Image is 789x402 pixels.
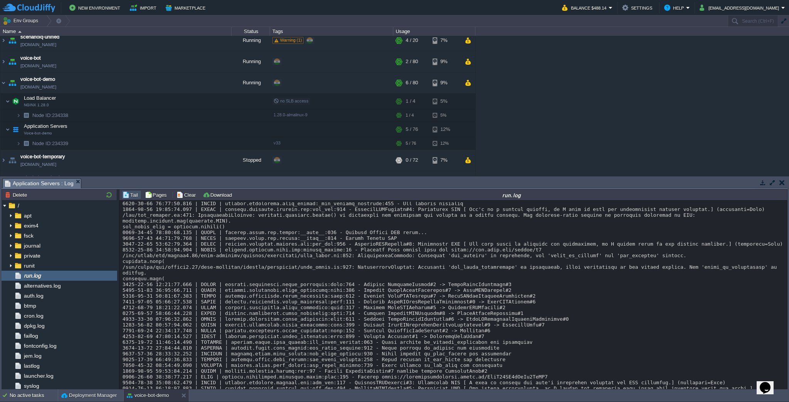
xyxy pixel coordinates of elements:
img: AMDAwAAAACH5BAEAAAAALAAAAAABAAEAAAICRAEAOw== [5,122,10,137]
div: Usage [394,27,475,36]
div: Stopped [232,150,270,171]
a: launcher.log [22,372,55,379]
div: Running [232,51,270,72]
button: Import [130,3,159,12]
iframe: chat widget [757,371,781,394]
button: voice-bot-demo [127,392,169,399]
button: Settings [622,3,655,12]
div: Running [232,30,270,51]
a: alternatives.log [22,282,62,289]
img: AMDAwAAAACH5BAEAAAAALAAAAAABAAEAAAICRAEAOw== [0,51,7,72]
div: 2 / 80 [406,51,418,72]
a: [DOMAIN_NAME] [20,83,56,91]
div: 1 / 4 [406,94,415,109]
span: auth.log [22,292,45,299]
button: Download [203,191,234,198]
button: Deployment Manager [61,392,117,399]
img: CloudJiffy [3,3,55,13]
div: Name [1,27,231,36]
span: v33 [274,141,280,145]
span: NGINX 1.28.0 [24,103,49,107]
span: Node ID: [32,141,52,146]
span: Node ID: [32,112,52,118]
a: btmp [22,302,37,309]
img: AMDAwAAAACH5BAEAAAAALAAAAAABAAEAAAICRAEAOw== [10,94,21,109]
div: Status [232,27,270,36]
div: 6% [433,171,458,192]
img: AMDAwAAAACH5BAEAAAAALAAAAAABAAEAAAICRAEAOw== [7,150,18,171]
span: Application Servers [23,123,69,129]
a: Load BalancerNGINX 1.28.0 [23,95,57,101]
a: [DOMAIN_NAME] [20,62,56,70]
span: voice-bot-temporary [20,153,65,161]
div: 5% [433,109,458,121]
a: lastlog [22,362,41,369]
a: / [16,202,20,209]
div: Stopped [232,171,270,192]
span: Voice-bot-demo [24,131,52,136]
a: Application ServersVoice-bot-demo [23,123,69,129]
div: 7% [433,30,458,51]
span: dpkg.log [22,322,46,329]
a: runit [22,262,36,269]
a: [DOMAIN_NAME] [20,41,56,49]
div: No active tasks [10,389,58,402]
span: Application Servers : Log [5,179,74,188]
span: 234339 [32,140,69,147]
button: Tail [123,191,140,198]
a: faillog [22,332,39,339]
a: run.log [22,272,42,279]
a: syslog [22,382,40,389]
img: AMDAwAAAACH5BAEAAAAALAAAAAABAAEAAAICRAEAOw== [7,30,18,51]
div: 1 / 4 [406,109,414,121]
a: jem.log [22,352,43,359]
div: 6 / 80 [406,72,418,93]
a: apt [22,212,33,219]
span: no SLB access [274,99,309,103]
img: AMDAwAAAACH5BAEAAAAALAAAAAABAAEAAAICRAEAOw== [0,150,7,171]
div: 0 / 72 [406,150,418,171]
span: 1.28.0-almalinux-9 [274,112,307,117]
a: scenarioiq-unified [20,33,59,41]
img: AMDAwAAAACH5BAEAAAAALAAAAAABAAEAAAICRAEAOw== [7,72,18,93]
div: 0 / 76 [406,171,418,192]
a: cron.log [22,312,45,319]
div: run.log [237,192,786,198]
img: AMDAwAAAACH5BAEAAAAALAAAAAABAAEAAAICRAEAOw== [7,51,18,72]
div: 5 / 76 [406,122,418,137]
img: AMDAwAAAACH5BAEAAAAALAAAAAABAAEAAAICRAEAOw== [16,137,21,149]
img: AMDAwAAAACH5BAEAAAAALAAAAAABAAEAAAICRAEAOw== [7,171,18,192]
a: voicebot-academia [20,174,62,182]
a: exim4 [22,222,40,229]
img: AMDAwAAAACH5BAEAAAAALAAAAAABAAEAAAICRAEAOw== [21,109,32,121]
button: Pages [145,191,169,198]
div: 5% [433,94,458,109]
div: 9% [433,72,458,93]
a: voice-bot [20,54,41,62]
span: private [22,252,42,259]
div: 9% [433,51,458,72]
img: AMDAwAAAACH5BAEAAAAALAAAAAABAAEAAAICRAEAOw== [18,31,22,33]
button: Clear [176,191,198,198]
img: AMDAwAAAACH5BAEAAAAALAAAAAABAAEAAAICRAEAOw== [10,122,21,137]
div: 5 / 76 [406,137,416,149]
button: New Environment [69,3,123,12]
a: [DOMAIN_NAME] [20,161,56,168]
button: Env Groups [3,15,41,26]
img: AMDAwAAAACH5BAEAAAAALAAAAAABAAEAAAICRAEAOw== [0,72,7,93]
div: 4 / 20 [406,30,418,51]
span: fsck [22,232,35,239]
